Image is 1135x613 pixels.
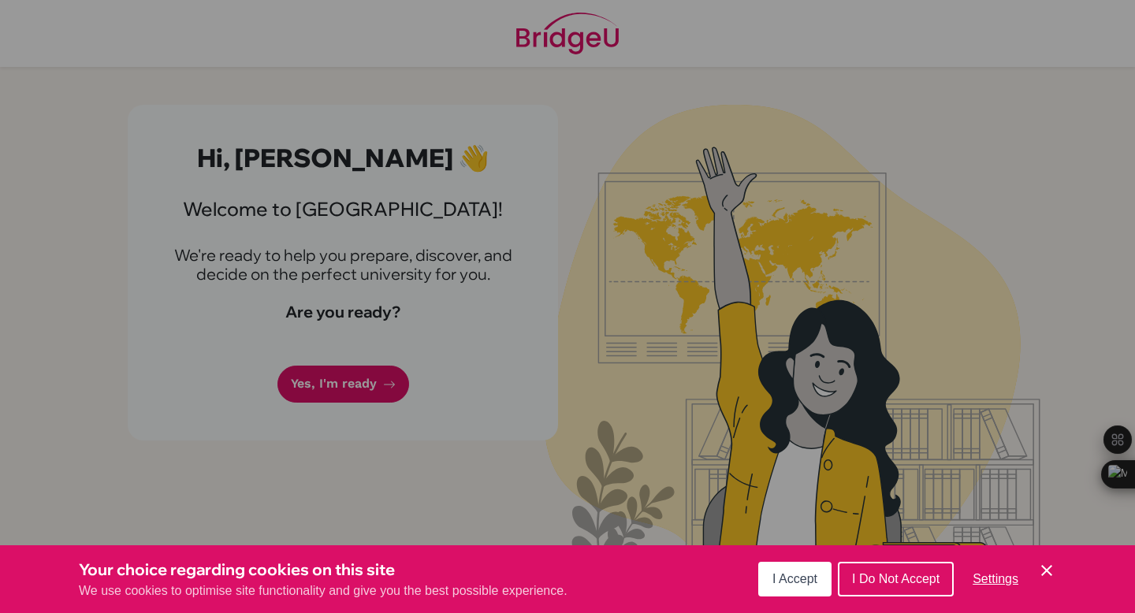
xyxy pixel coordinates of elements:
[1037,561,1056,580] button: Save and close
[838,562,954,596] button: I Do Not Accept
[79,581,567,600] p: We use cookies to optimise site functionality and give you the best possible experience.
[973,572,1018,585] span: Settings
[79,558,567,581] h3: Your choice regarding cookies on this site
[772,572,817,585] span: I Accept
[852,572,940,585] span: I Do Not Accept
[960,563,1031,595] button: Settings
[758,562,832,596] button: I Accept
